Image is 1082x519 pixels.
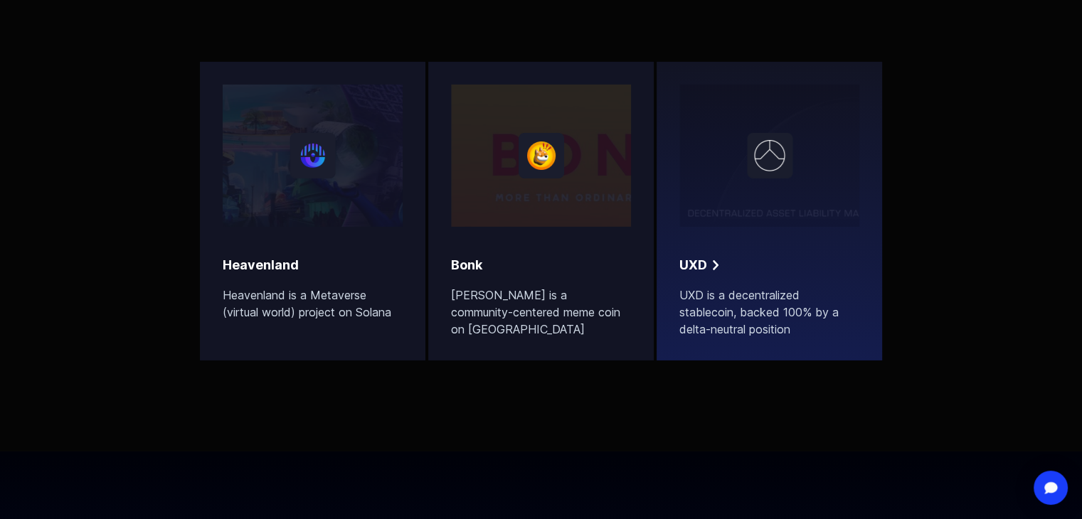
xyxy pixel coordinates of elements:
[679,255,707,275] h2: UXD
[223,255,299,275] h2: Heavenland
[428,62,654,360] a: Bonk[PERSON_NAME] is a community-centered meme coin on [GEOGRAPHIC_DATA]
[451,287,631,338] p: [PERSON_NAME] is a community-centered meme coin on [GEOGRAPHIC_DATA]
[1034,471,1068,505] div: Open Intercom Messenger
[200,62,425,360] a: HeavenlandHeavenland is a Metaverse (virtual world) project on Solana
[451,255,482,275] h2: Bonk
[657,62,882,360] a: UXDUXD is a decentralized stablecoin, backed 100% by a delta-neutral position
[679,287,859,338] p: UXD is a decentralized stablecoin, backed 100% by a delta-neutral position
[223,287,403,321] p: Heavenland is a Metaverse (virtual world) project on Solana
